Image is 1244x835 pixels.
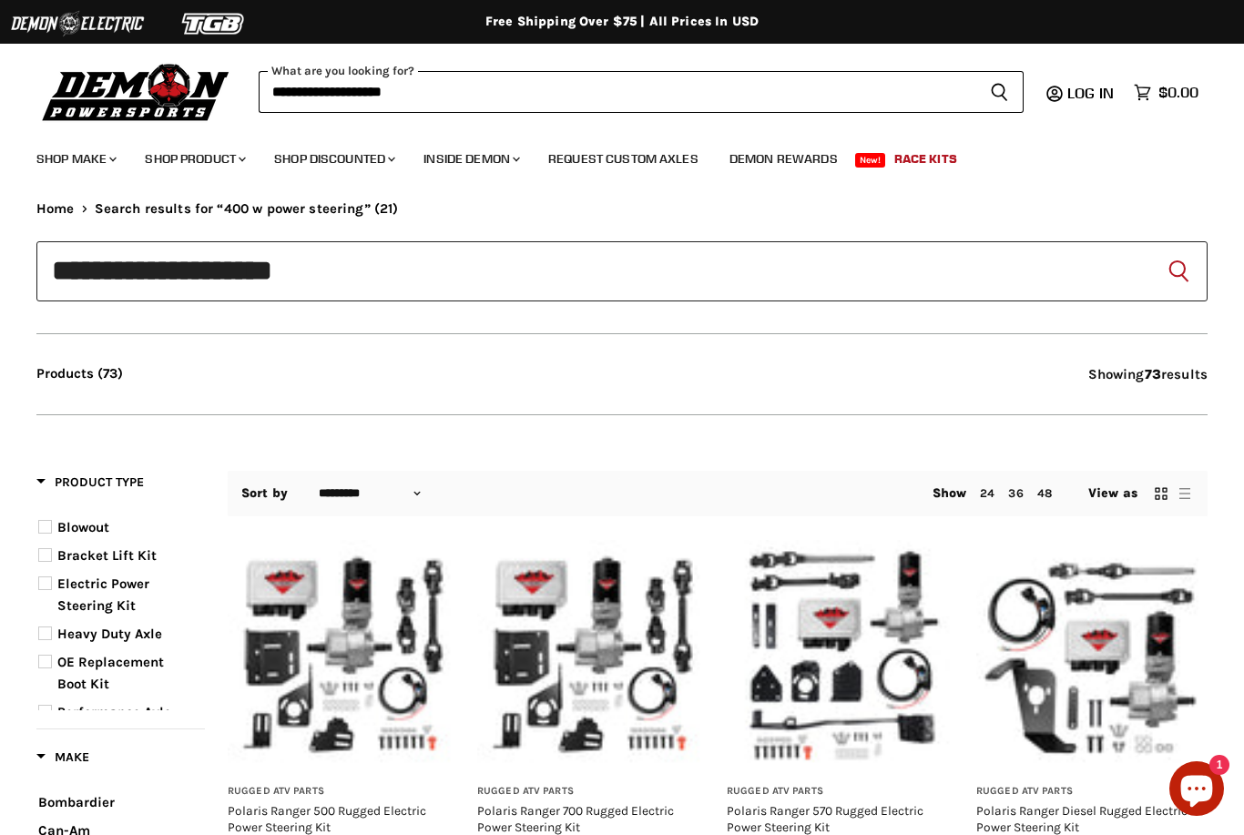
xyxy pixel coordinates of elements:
[1067,84,1114,102] span: Log in
[1158,84,1198,101] span: $0.00
[976,803,1188,834] a: Polaris Ranger Diesel Rugged Electric Power Steering Kit
[57,547,157,564] span: Bracket Lift Kit
[228,785,459,799] h3: Rugged ATV Parts
[727,540,958,771] a: Polaris Ranger 570 Rugged Electric Power Steering Kit
[36,241,1208,301] input: Search
[36,748,89,771] button: Filter by Make
[57,519,109,535] span: Blowout
[1164,761,1229,820] inbox-online-store-chat: Shopify online store chat
[716,140,851,178] a: Demon Rewards
[36,241,1208,301] form: Product
[38,794,115,810] span: Bombardier
[9,6,146,41] img: Demon Electric Logo 2
[36,201,1208,217] nav: Breadcrumbs
[36,749,89,765] span: Make
[23,140,127,178] a: Shop Make
[477,803,674,834] a: Polaris Ranger 700 Rugged Electric Power Steering Kit
[95,201,399,217] span: Search results for “400 w power steering” (21)
[1088,486,1137,501] span: View as
[933,485,967,501] span: Show
[259,71,975,113] input: Search
[57,654,164,692] span: OE Replacement Boot Kit
[1037,486,1052,500] a: 48
[241,486,288,501] label: Sort by
[727,785,958,799] h3: Rugged ATV Parts
[36,59,236,124] img: Demon Powersports
[410,140,531,178] a: Inside Demon
[36,474,144,490] span: Product Type
[1145,366,1161,382] strong: 73
[881,140,971,178] a: Race Kits
[1008,486,1023,500] a: 36
[228,540,459,771] img: Polaris Ranger 500 Rugged Electric Power Steering Kit
[1059,85,1125,101] a: Log in
[36,201,75,217] a: Home
[1152,484,1170,503] button: grid view
[535,140,712,178] a: Request Custom Axles
[260,140,406,178] a: Shop Discounted
[980,486,994,500] a: 24
[1125,79,1208,106] a: $0.00
[228,803,426,834] a: Polaris Ranger 500 Rugged Electric Power Steering Kit
[57,626,162,642] span: Heavy Duty Axle
[975,71,1024,113] button: Search
[57,575,149,614] span: Electric Power Steering Kit
[727,803,923,834] a: Polaris Ranger 570 Rugged Electric Power Steering Kit
[855,153,886,168] span: New!
[57,704,171,720] span: Performance Axle
[976,785,1208,799] h3: Rugged ATV Parts
[1088,366,1208,382] span: Showing results
[131,140,257,178] a: Shop Product
[146,6,282,41] img: TGB Logo 2
[477,785,709,799] h3: Rugged ATV Parts
[1176,484,1194,503] button: list view
[36,474,144,496] button: Filter by Product Type
[23,133,1194,178] ul: Main menu
[976,540,1208,771] a: Polaris Ranger Diesel Rugged Electric Power Steering Kit
[259,71,1024,113] form: Product
[36,366,123,382] button: Products (73)
[477,540,709,771] a: Polaris Ranger 700 Rugged Electric Power Steering Kit
[1164,257,1193,286] button: Search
